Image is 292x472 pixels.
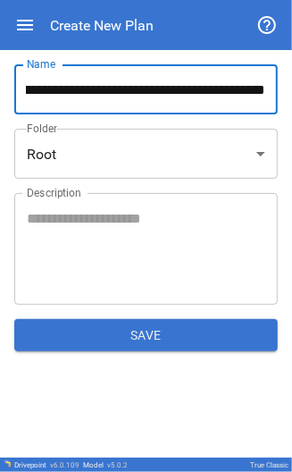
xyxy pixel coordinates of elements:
[14,461,79,469] div: Drivepoint
[14,319,278,351] button: Save
[27,121,57,136] label: Folder
[27,185,81,200] label: Description
[50,17,154,34] div: Create New Plan
[4,460,11,468] img: Drivepoint
[14,129,278,179] div: Root
[83,461,128,469] div: Model
[250,461,288,469] div: True Classic
[50,461,79,469] span: v 6.0.109
[27,56,55,72] label: Name
[107,461,128,469] span: v 5.0.2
